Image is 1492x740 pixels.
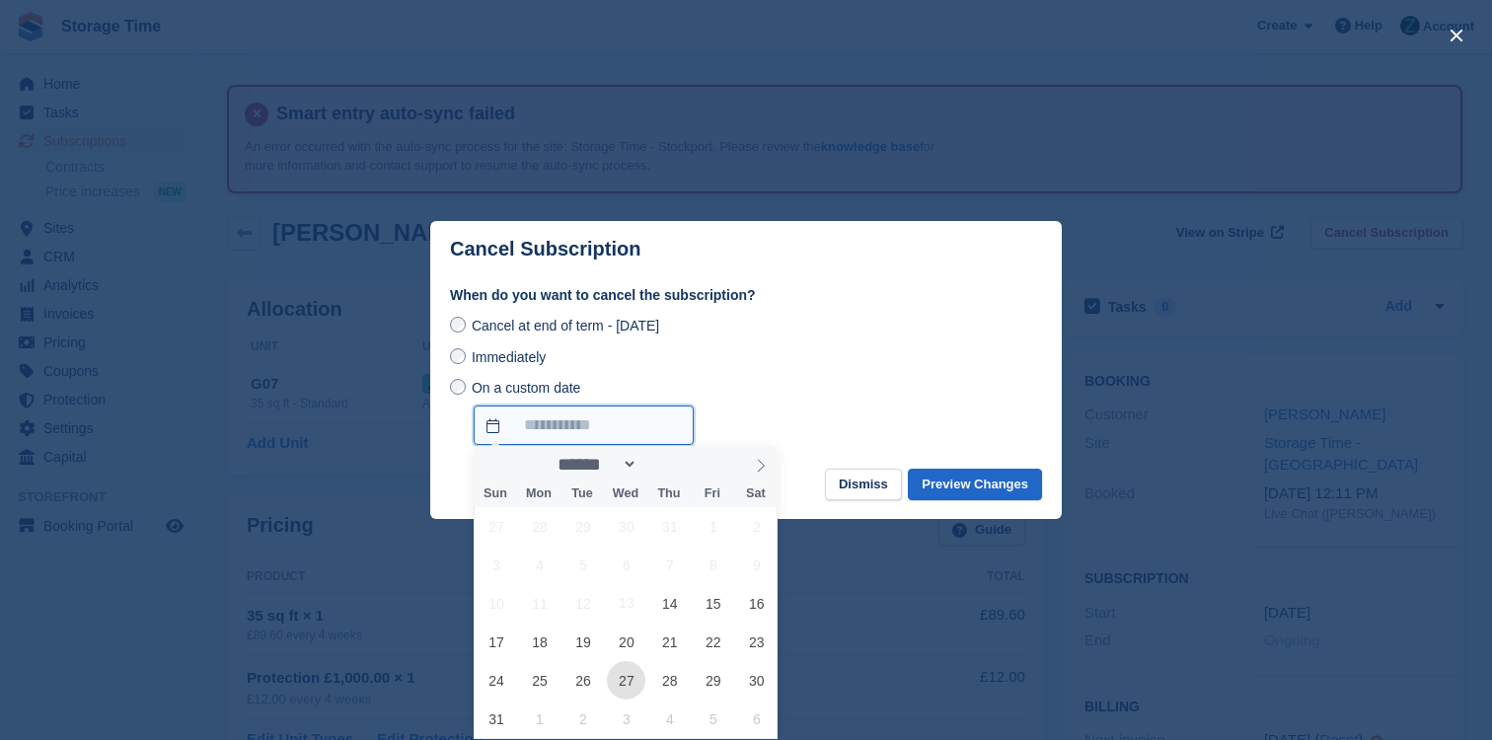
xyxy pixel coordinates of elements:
span: August 17, 2025 [477,623,515,661]
span: Immediately [472,349,546,365]
span: September 2, 2025 [563,700,602,738]
span: July 30, 2025 [607,507,645,546]
button: Preview Changes [908,469,1042,501]
span: August 19, 2025 [563,623,602,661]
span: Thu [647,487,691,500]
span: Sun [474,487,517,500]
span: September 3, 2025 [607,700,645,738]
span: Tue [560,487,604,500]
span: September 1, 2025 [520,700,559,738]
span: August 12, 2025 [563,584,602,623]
span: August 5, 2025 [563,546,602,584]
span: August 28, 2025 [650,661,689,700]
span: August 16, 2025 [737,584,776,623]
span: August 30, 2025 [737,661,776,700]
span: August 14, 2025 [650,584,689,623]
span: August 11, 2025 [520,584,559,623]
span: September 6, 2025 [737,700,776,738]
span: August 15, 2025 [694,584,732,623]
span: Fri [691,487,734,500]
span: Wed [604,487,647,500]
span: August 4, 2025 [520,546,559,584]
span: August 26, 2025 [563,661,602,700]
input: Cancel at end of term - [DATE] [450,317,466,333]
span: August 13, 2025 [607,584,645,623]
span: August 20, 2025 [607,623,645,661]
input: On a custom date [474,406,694,445]
span: August 8, 2025 [694,546,732,584]
span: July 29, 2025 [563,507,602,546]
span: July 31, 2025 [650,507,689,546]
span: August 10, 2025 [477,584,515,623]
button: close [1441,20,1472,51]
input: On a custom date [450,379,466,395]
span: Mon [517,487,560,500]
span: August 9, 2025 [737,546,776,584]
span: August 31, 2025 [477,700,515,738]
p: Cancel Subscription [450,238,640,260]
span: August 25, 2025 [520,661,559,700]
label: When do you want to cancel the subscription? [450,285,1042,306]
button: Dismiss [825,469,902,501]
span: On a custom date [472,380,581,396]
input: Immediately [450,348,466,364]
span: August 22, 2025 [694,623,732,661]
span: August 24, 2025 [477,661,515,700]
span: August 29, 2025 [694,661,732,700]
span: Cancel at end of term - [DATE] [472,318,659,333]
span: August 18, 2025 [520,623,559,661]
span: August 1, 2025 [694,507,732,546]
span: Sat [734,487,778,500]
span: July 28, 2025 [520,507,559,546]
span: August 23, 2025 [737,623,776,661]
span: August 21, 2025 [650,623,689,661]
select: Month [552,454,638,475]
input: Year [637,454,700,475]
span: August 7, 2025 [650,546,689,584]
span: July 27, 2025 [477,507,515,546]
span: September 5, 2025 [694,700,732,738]
span: August 3, 2025 [477,546,515,584]
span: August 6, 2025 [607,546,645,584]
span: August 2, 2025 [737,507,776,546]
span: September 4, 2025 [650,700,689,738]
span: August 27, 2025 [607,661,645,700]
